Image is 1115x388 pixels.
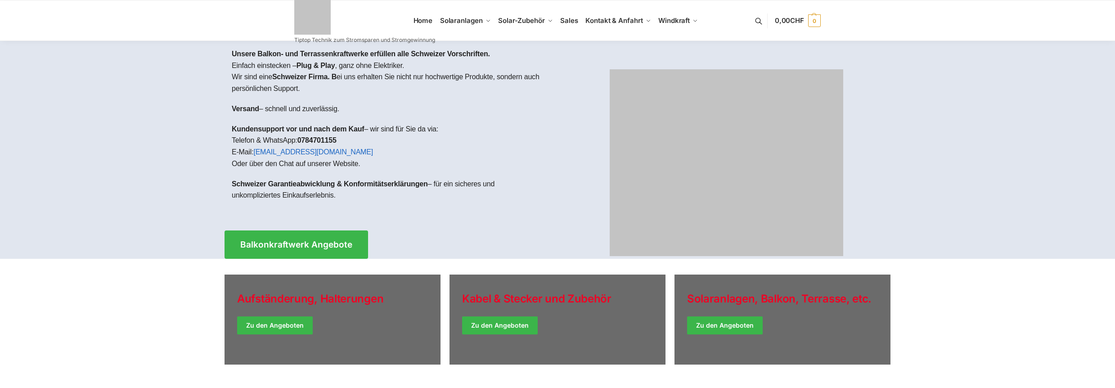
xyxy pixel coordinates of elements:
span: Solar-Zubehör [498,16,545,25]
a: 0,00CHF 0 [775,7,821,34]
a: Windkraft [655,0,702,41]
strong: Schweizer Garantieabwicklung & Konformitätserklärungen [232,180,428,188]
strong: Unsere Balkon- und Terrassenkraftwerke erfüllen alle Schweizer Vorschriften. [232,50,490,58]
p: – wir sind für Sie da via: Telefon & WhatsApp: E-Mail: Oder über den Chat auf unserer Website. [232,123,550,169]
p: Wir sind eine ei uns erhalten Sie nicht nur hochwertige Produkte, sondern auch persönlichen Support. [232,71,550,94]
img: Home 1 [610,69,843,256]
p: Tiptop Technik zum Stromsparen und Stromgewinnung [294,37,435,43]
span: Solaranlagen [440,16,483,25]
span: 0 [808,14,821,27]
a: Kontakt & Anfahrt [582,0,655,41]
div: Einfach einstecken – , ganz ohne Elektriker. [225,41,557,217]
a: [EMAIL_ADDRESS][DOMAIN_NAME] [253,148,373,156]
a: Holiday Style [450,275,665,365]
strong: Schweizer Firma. B [272,73,337,81]
span: Windkraft [658,16,690,25]
a: Solaranlagen [436,0,494,41]
a: Winter Jackets [674,275,890,365]
span: 0,00 [775,16,804,25]
span: CHF [790,16,804,25]
a: Solar-Zubehör [495,0,557,41]
span: Kontakt & Anfahrt [585,16,643,25]
a: Sales [557,0,582,41]
strong: Kundensupport vor und nach dem Kauf [232,125,364,133]
span: Balkonkraftwerk Angebote [240,240,352,249]
strong: Plug & Play [297,62,335,69]
p: – schnell und zuverlässig. [232,103,550,115]
span: Sales [560,16,578,25]
p: – für ein sicheres und unkompliziertes Einkaufserlebnis. [232,178,550,201]
strong: Versand [232,105,259,113]
strong: 0784701155 [297,136,337,144]
a: Holiday Style [225,275,441,365]
a: Balkonkraftwerk Angebote [225,230,368,259]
